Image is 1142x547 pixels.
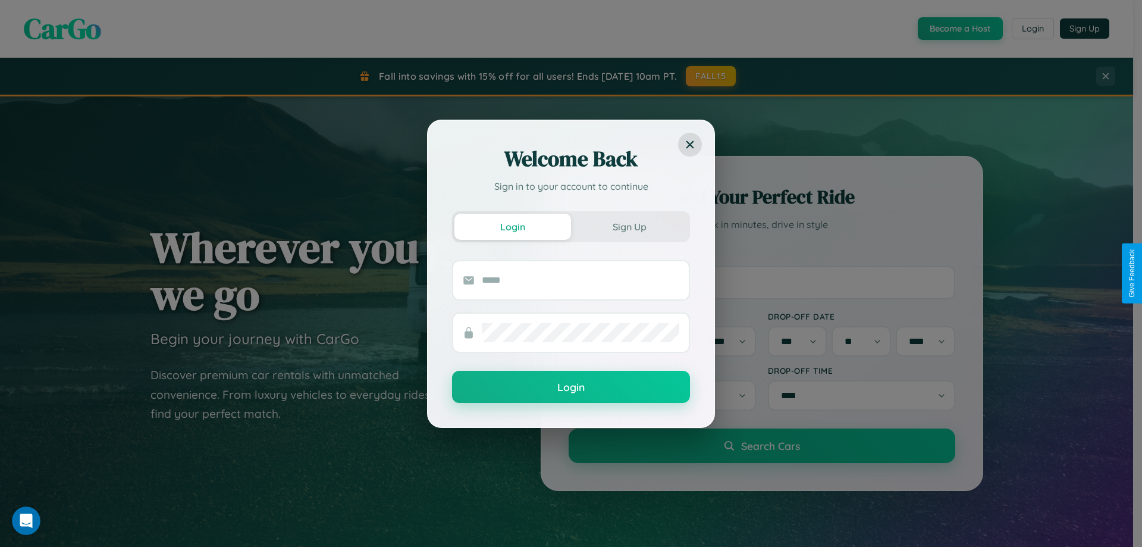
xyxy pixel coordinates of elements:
[571,214,688,240] button: Sign Up
[452,179,690,193] p: Sign in to your account to continue
[452,371,690,403] button: Login
[452,145,690,173] h2: Welcome Back
[1128,249,1136,298] div: Give Feedback
[12,507,40,535] iframe: Intercom live chat
[454,214,571,240] button: Login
